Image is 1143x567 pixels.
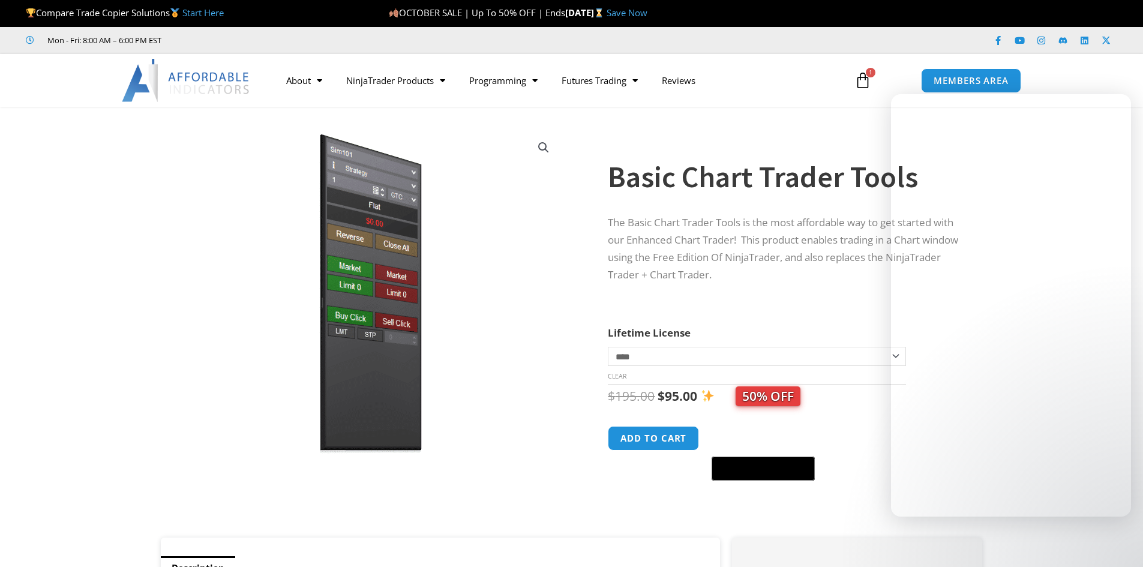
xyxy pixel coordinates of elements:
[389,8,398,17] img: 🍂
[608,214,958,284] p: The Basic Chart Trader Tools is the most affordable way to get started with our Enhanced Chart Tr...
[712,457,815,481] button: Buy with GPay
[608,488,958,499] iframe: PayPal Message 1
[26,7,224,19] span: Compare Trade Copier Solutions
[274,67,841,94] nav: Menu
[457,67,550,94] a: Programming
[334,67,457,94] a: NinjaTrader Products
[608,388,615,404] span: $
[891,94,1131,517] iframe: Intercom live chat
[607,7,647,19] a: Save Now
[182,7,224,19] a: Start Here
[934,76,1009,85] span: MEMBERS AREA
[658,388,665,404] span: $
[608,388,655,404] bdi: 195.00
[122,59,251,102] img: LogoAI | Affordable Indicators – NinjaTrader
[701,389,714,402] img: ✨
[650,67,707,94] a: Reviews
[1102,526,1131,555] iframe: Intercom live chat
[836,63,889,98] a: 1
[178,128,563,460] img: BasicTools | Affordable Indicators – NinjaTrader
[178,34,358,46] iframe: Customer reviews powered by Trustpilot
[550,67,650,94] a: Futures Trading
[709,424,817,453] iframe: Secure express checkout frame
[389,7,565,19] span: OCTOBER SALE | Up To 50% OFF | Ends
[608,372,626,380] a: Clear options
[736,386,800,406] span: 50% OFF
[608,326,691,340] label: Lifetime License
[26,8,35,17] img: 🏆
[565,7,607,19] strong: [DATE]
[658,388,697,404] bdi: 95.00
[533,137,554,158] a: View full-screen image gallery
[608,426,699,451] button: Add to cart
[595,8,604,17] img: ⌛
[170,8,179,17] img: 🥇
[274,67,334,94] a: About
[866,68,875,77] span: 1
[921,68,1021,93] a: MEMBERS AREA
[44,33,161,47] span: Mon - Fri: 8:00 AM – 6:00 PM EST
[608,156,958,198] h1: Basic Chart Trader Tools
